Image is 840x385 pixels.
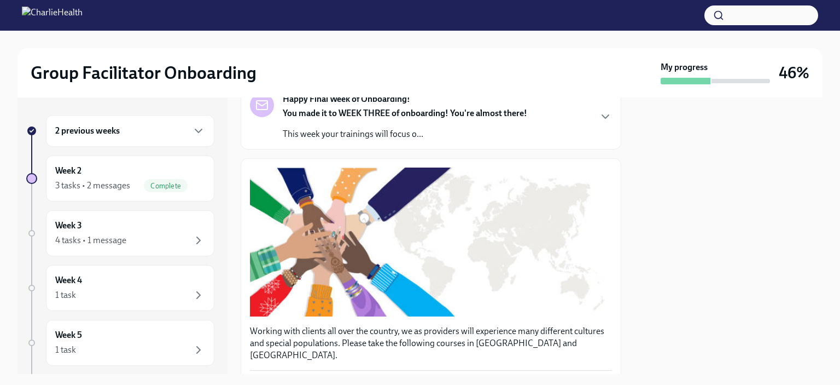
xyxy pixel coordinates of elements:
strong: You made it to WEEK THREE of onboarding! You're almost there! [283,108,527,118]
h6: Week 5 [55,329,82,341]
strong: My progress [661,61,708,73]
div: 1 task [55,344,76,356]
h6: Week 2 [55,165,81,177]
div: 2 previous weeks [46,115,214,147]
div: 3 tasks • 2 messages [55,180,130,192]
a: Week 41 task [26,265,214,311]
a: Week 23 tasks • 2 messagesComplete [26,156,214,202]
button: Zoom image [250,168,612,317]
img: CharlieHealth [22,7,83,24]
h6: Week 4 [55,274,82,286]
h6: 2 previous weeks [55,125,120,137]
span: Complete [144,182,188,190]
h6: Week 3 [55,220,82,232]
div: 4 tasks • 1 message [55,234,126,246]
a: Week 51 task [26,320,214,366]
a: Week 34 tasks • 1 message [26,210,214,256]
strong: Happy Final Week of Onboarding! [283,93,410,105]
p: Working with clients all over the country, we as providers will experience many different culture... [250,325,612,361]
h2: Group Facilitator Onboarding [31,62,256,84]
h3: 46% [779,63,809,83]
div: 1 task [55,289,76,301]
p: This week your trainings will focus o... [283,128,527,140]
